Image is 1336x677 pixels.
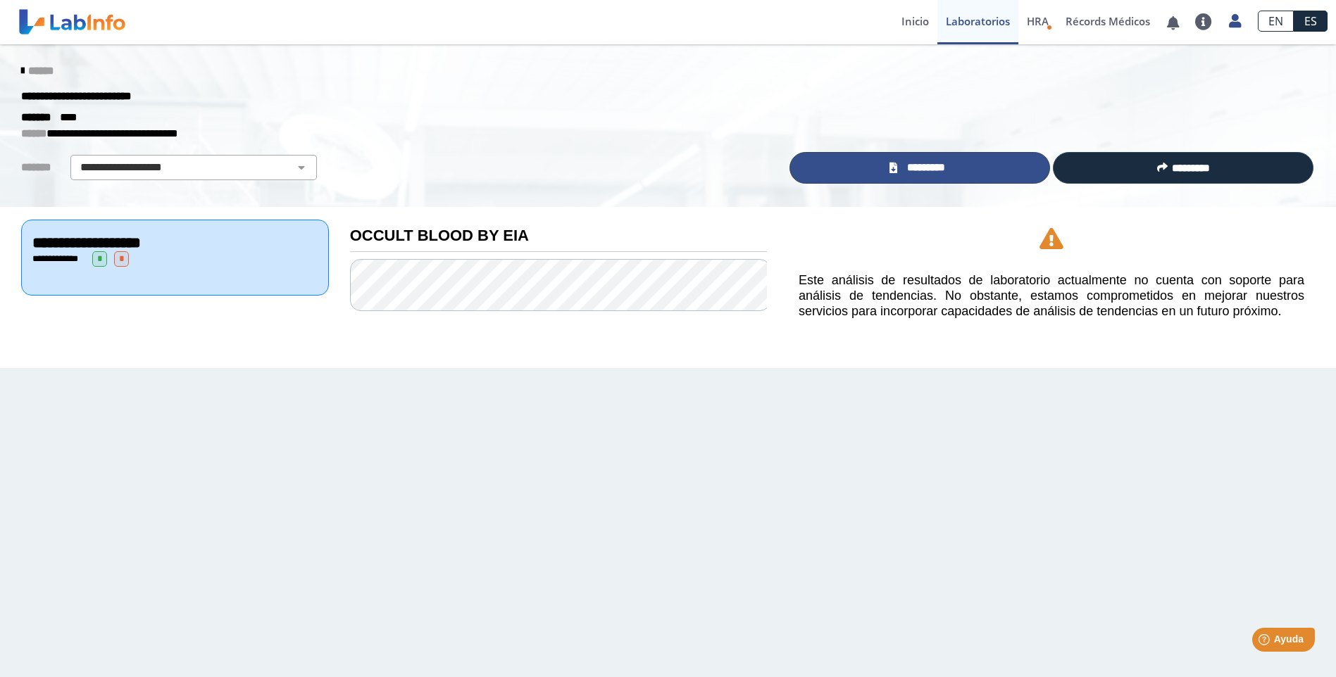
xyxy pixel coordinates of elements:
b: OCCULT BLOOD BY EIA [350,227,529,244]
h5: Este análisis de resultados de laboratorio actualmente no cuenta con soporte para análisis de ten... [799,273,1304,319]
span: HRA [1027,14,1049,28]
iframe: Help widget launcher [1211,622,1321,662]
a: ES [1294,11,1328,32]
a: EN [1258,11,1294,32]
